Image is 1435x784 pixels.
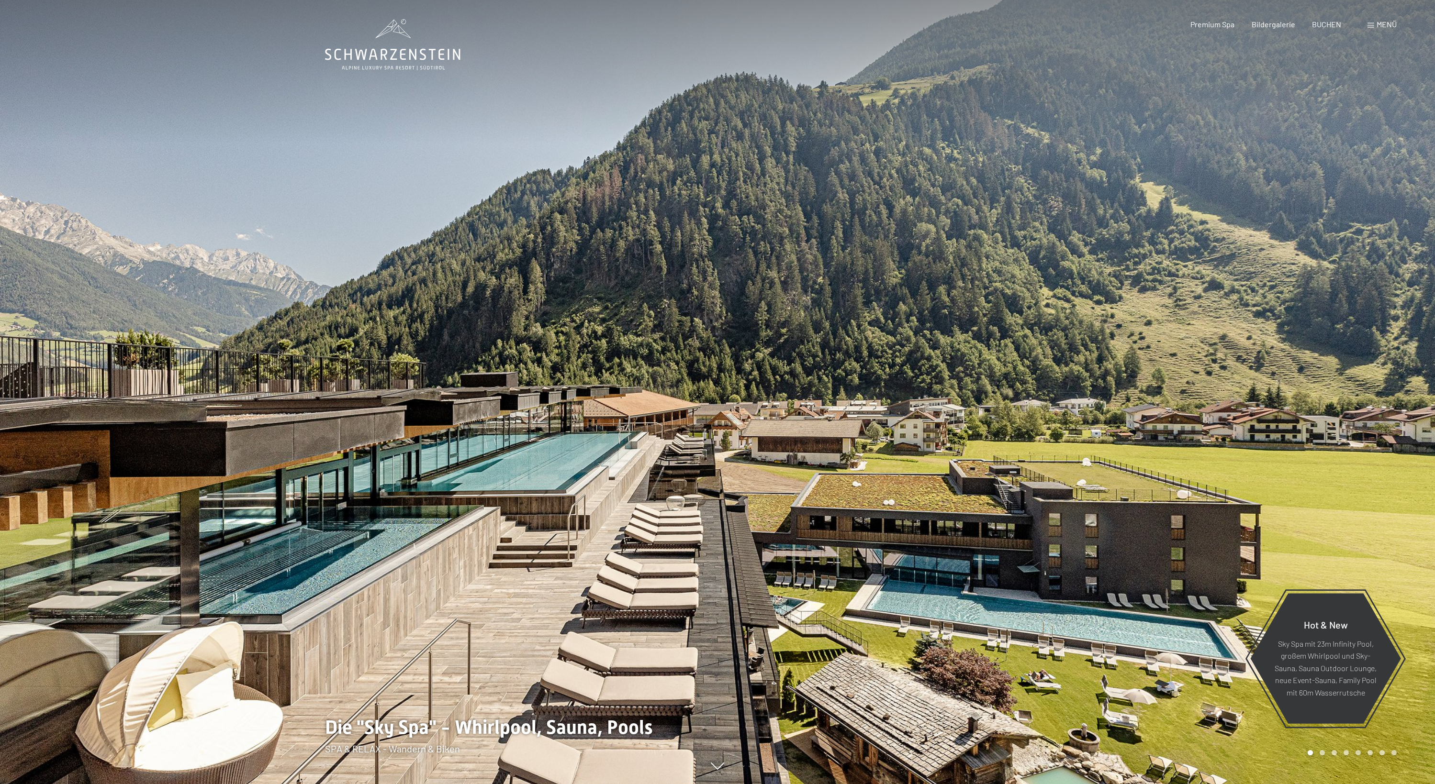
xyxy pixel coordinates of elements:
div: Carousel Page 4 [1344,750,1349,755]
div: Carousel Page 8 [1391,750,1397,755]
div: Carousel Page 1 (Current Slide) [1308,750,1313,755]
div: Carousel Page 6 [1368,750,1373,755]
a: Premium Spa [1190,20,1234,29]
a: BUCHEN [1312,20,1341,29]
a: Hot & New Sky Spa mit 23m Infinity Pool, großem Whirlpool und Sky-Sauna, Sauna Outdoor Lounge, ne... [1250,593,1401,724]
div: Carousel Page 7 [1379,750,1385,755]
span: Menü [1377,20,1397,29]
span: Hot & New [1304,618,1348,630]
div: Carousel Page 3 [1332,750,1337,755]
div: Carousel Page 2 [1320,750,1325,755]
a: Bildergalerie [1252,20,1295,29]
p: Sky Spa mit 23m Infinity Pool, großem Whirlpool und Sky-Sauna, Sauna Outdoor Lounge, neue Event-S... [1274,637,1378,698]
div: Carousel Pagination [1304,750,1397,755]
div: Carousel Page 5 [1356,750,1361,755]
